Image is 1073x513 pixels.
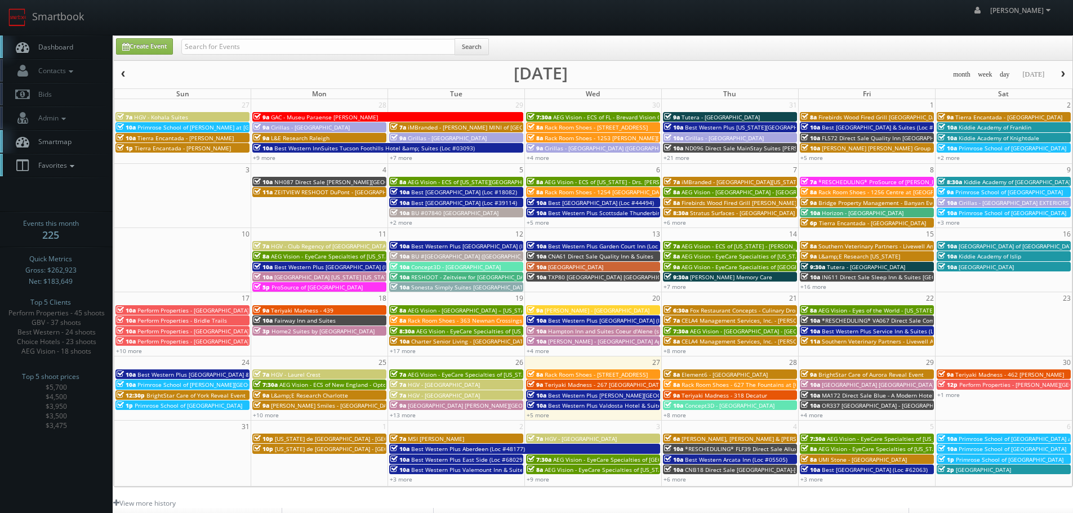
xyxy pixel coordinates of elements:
[801,327,820,335] span: 10a
[682,242,958,250] span: AEG Vision - ECS of [US_STATE] - [PERSON_NAME] EyeCare - [GEOGRAPHIC_DATA] ([GEOGRAPHIC_DATA])
[33,160,77,170] span: Favorites
[819,219,926,227] span: Tierra Encantada - [GEOGRAPHIC_DATA]
[545,144,684,152] span: Cirillas - [GEOGRAPHIC_DATA] ([GEOGRAPHIC_DATA])
[664,371,680,378] span: 8a
[938,199,957,207] span: 10a
[801,134,820,142] span: 10a
[527,123,543,131] span: 8a
[253,402,269,409] span: 9a
[271,327,375,335] span: Home2 Suites by [GEOGRAPHIC_DATA]
[117,306,136,314] span: 10a
[682,337,845,345] span: CELA4 Management Services, Inc. - [PERSON_NAME] Genesis
[818,252,900,260] span: L&amp;E Research [US_STATE]
[527,263,546,271] span: 10a
[664,178,680,186] span: 7a
[800,411,823,419] a: +4 more
[33,42,73,52] span: Dashboard
[938,381,958,389] span: 12p
[137,316,227,324] span: Perform Properties - Bridle Trails
[117,391,145,399] span: 12:30p
[822,337,1017,345] span: Southern Veterinary Partners - Livewell Animal Urgent Care of Goodyear
[664,263,680,271] span: 9a
[137,371,305,378] span: Best Western Plus [GEOGRAPHIC_DATA] & Suites (Loc #45093)
[253,306,269,314] span: 9a
[117,134,136,142] span: 10a
[548,273,679,281] span: TXP80 [GEOGRAPHIC_DATA] [GEOGRAPHIC_DATA]
[818,371,924,378] span: BrightStar Care of Aurora Reveal Event
[253,283,270,291] span: 5p
[390,242,409,250] span: 10a
[664,134,683,142] span: 10a
[801,188,817,196] span: 8a
[390,178,406,186] span: 8a
[938,134,957,142] span: 10a
[937,218,960,226] a: +3 more
[137,337,249,345] span: Perform Properties - [GEOGRAPHIC_DATA]
[527,306,543,314] span: 9a
[548,391,838,399] span: Best Western Plus [PERSON_NAME][GEOGRAPHIC_DATA]/[PERSON_NAME][GEOGRAPHIC_DATA] (Loc #10397)
[527,327,546,335] span: 10a
[390,134,406,142] span: 9a
[527,411,549,419] a: +5 more
[664,113,680,121] span: 9a
[664,316,680,324] span: 7a
[801,252,817,260] span: 9a
[117,123,136,131] span: 10a
[664,154,689,162] a: +21 more
[279,381,486,389] span: AEG Vision - ECS of New England - OptomEyes Health – [GEOGRAPHIC_DATA]
[390,402,406,409] span: 9a
[411,252,540,260] span: BU #[GEOGRAPHIC_DATA] ([GEOGRAPHIC_DATA])
[685,445,904,453] span: *RESCHEDULING* FLF39 Direct Sale Alluxsuites at 1876, Ascend Hotel Collection
[117,381,136,389] span: 10a
[664,242,680,250] span: 7a
[690,209,829,217] span: Stratus Surfaces - [GEOGRAPHIC_DATA] Slab Gallery
[801,219,817,227] span: 6p
[411,263,501,271] span: Concept3D - [GEOGRAPHIC_DATA]
[117,316,136,324] span: 10a
[390,154,412,162] a: +7 more
[664,411,686,419] a: +8 more
[664,123,683,131] span: 10a
[801,337,820,345] span: 11a
[527,218,549,226] a: +5 more
[271,391,348,399] span: L&amp;E Research Charlotte
[938,178,962,186] span: 8:30a
[938,209,957,217] span: 10a
[527,144,543,152] span: 9a
[974,68,996,82] button: week
[137,306,249,314] span: Perform Properties - [GEOGRAPHIC_DATA]
[408,178,545,186] span: AEG Vision - ECS of [US_STATE][GEOGRAPHIC_DATA]
[253,188,273,196] span: 11a
[545,371,648,378] span: Rack Room Shoes - [STREET_ADDRESS]
[664,252,680,260] span: 8a
[390,252,409,260] span: 10a
[390,347,416,355] a: +17 more
[274,144,475,152] span: Best Western InnSuites Tucson Foothills Hotel &amp; Suites (Loc #03093)
[527,178,543,186] span: 8a
[800,154,823,162] a: +5 more
[253,144,273,152] span: 10a
[408,435,464,443] span: MSI [PERSON_NAME]
[408,402,564,409] span: [GEOGRAPHIC_DATA] [PERSON_NAME][GEOGRAPHIC_DATA]
[996,68,1014,82] button: day
[545,123,648,131] span: Rack Room Shoes - [STREET_ADDRESS]
[275,445,430,453] span: [US_STATE] de [GEOGRAPHIC_DATA] - [GEOGRAPHIC_DATA]
[938,435,957,443] span: 10a
[827,435,1021,443] span: AEG Vision - EyeCare Specialties of [US_STATE] – [PERSON_NAME] Vision
[548,242,682,250] span: Best Western Plus Garden Court Inn (Loc #05224)
[818,113,944,121] span: Firebirds Wood Fired Grill [GEOGRAPHIC_DATA]
[408,306,650,314] span: AEG Vision - [GEOGRAPHIC_DATA] – [US_STATE][GEOGRAPHIC_DATA]. ([GEOGRAPHIC_DATA])
[545,188,667,196] span: Rack Room Shoes - 1254 [GEOGRAPHIC_DATA]
[390,273,409,281] span: 10a
[527,242,546,250] span: 10a
[959,134,1039,142] span: Kiddie Academy of Knightdale
[822,134,987,142] span: FL572 Direct Sale Quality Inn [GEOGRAPHIC_DATA] North I-75
[959,252,1021,260] span: Kiddie Academy of Islip
[411,445,525,453] span: Best Western Plus Aberdeen (Loc #48177)
[545,381,664,389] span: Teriyaki Madness - 267 [GEOGRAPHIC_DATA]
[801,371,817,378] span: 9a
[416,327,640,335] span: AEG Vision - EyeCare Specialties of [US_STATE][PERSON_NAME] Eyecare Associates
[938,188,954,196] span: 9a
[801,391,820,399] span: 10a
[937,391,960,399] a: +1 more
